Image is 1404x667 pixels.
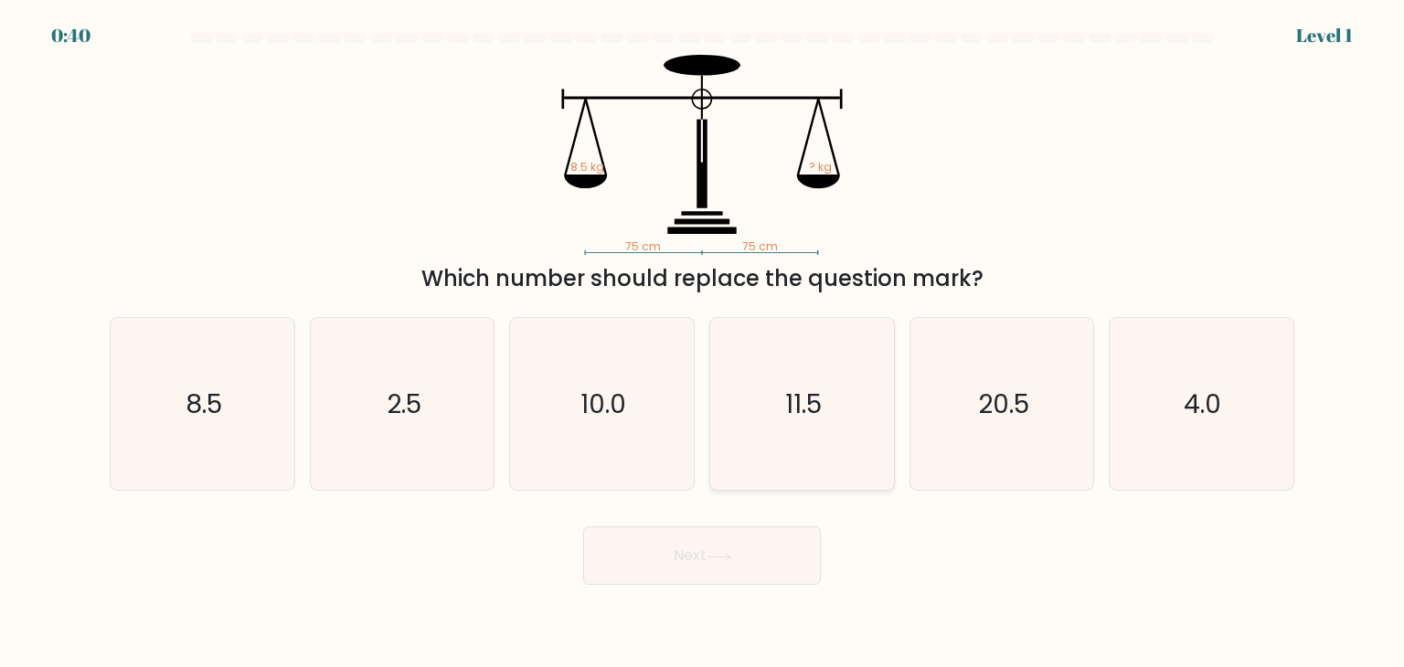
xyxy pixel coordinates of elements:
[121,262,1283,295] div: Which number should replace the question mark?
[51,22,90,49] div: 0:40
[1185,386,1222,422] text: 4.0
[186,386,222,422] text: 8.5
[387,386,421,422] text: 2.5
[742,238,778,254] tspan: 75 cm
[978,386,1029,422] text: 20.5
[625,238,661,254] tspan: 75 cm
[570,159,604,175] tspan: 8.5 kg
[1296,22,1353,49] div: Level 1
[785,386,822,422] text: 11.5
[583,526,821,585] button: Next
[809,159,832,175] tspan: ? kg
[581,386,627,422] text: 10.0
